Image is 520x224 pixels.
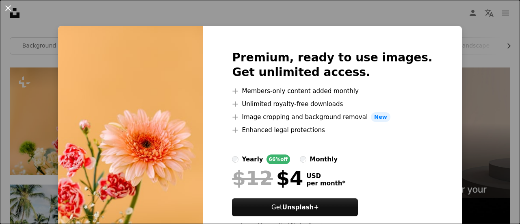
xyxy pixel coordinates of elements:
[232,167,273,189] span: $12
[310,154,338,164] div: monthly
[371,112,390,122] span: New
[282,204,319,211] strong: Unsplash+
[232,99,432,109] li: Unlimited royalty-free downloads
[232,50,432,80] h2: Premium, ready to use images. Get unlimited access.
[242,154,263,164] div: yearly
[232,125,432,135] li: Enhanced legal protections
[300,156,306,163] input: monthly
[232,86,432,96] li: Members-only content added monthly
[306,172,345,180] span: USD
[266,154,290,164] div: 66% off
[232,156,238,163] input: yearly66%off
[232,167,303,189] div: $4
[232,198,358,216] button: GetUnsplash+
[306,180,345,187] span: per month *
[232,112,432,122] li: Image cropping and background removal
